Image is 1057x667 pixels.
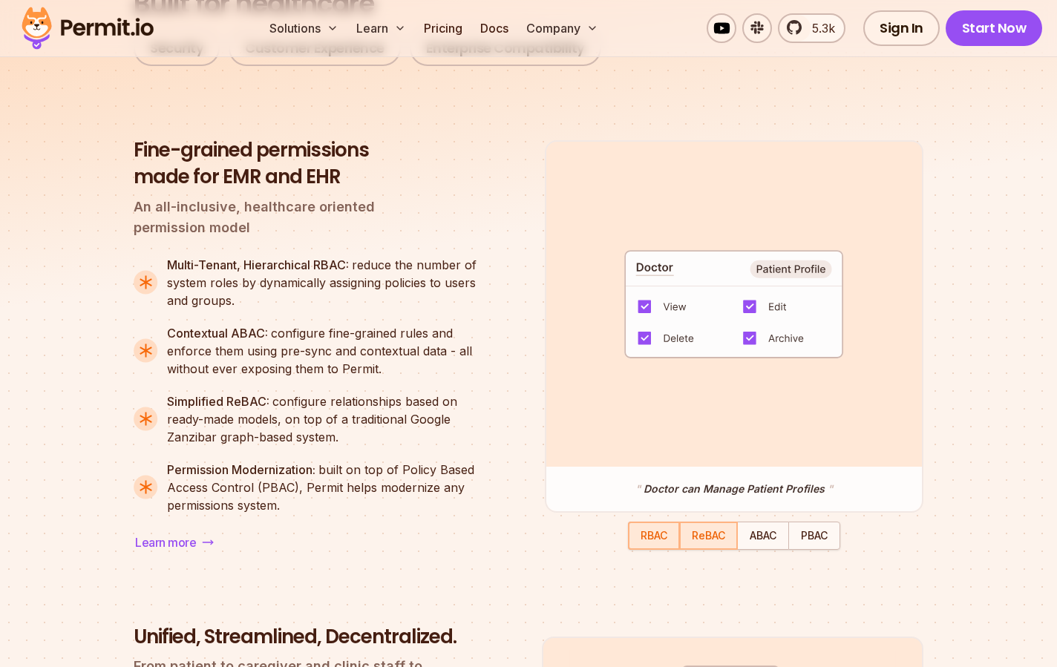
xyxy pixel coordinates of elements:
[803,19,835,37] span: 5.3k
[641,529,667,542] span: RBAC
[167,326,271,341] strong: Contextual ABAC:
[418,13,468,43] a: Pricing
[167,256,490,309] div: reduce the number of system roles by dynamically assigning policies to users and groups.
[692,529,725,542] span: ReBAC
[15,3,160,53] img: Permit logo
[778,13,845,43] a: 5.3k
[134,137,490,191] h3: Fine-grained permissions made for EMR and EHR
[167,394,272,409] strong: Simplified ReBAC:
[167,461,490,514] div: built on top of Policy Based Access Control (PBAC), Permit helps modernize any permissions system.
[167,462,318,477] strong: Permission Modernization:
[863,10,940,46] a: Sign In
[134,197,490,238] p: An all-inclusive, healthcare oriented permission model
[167,324,490,378] div: configure fine-grained rules and enforce them using pre-sync and contextual data - all without ev...
[520,13,604,43] button: Company
[750,529,776,542] span: ABAC
[134,624,490,651] h3: Unified, Streamlined, Decentralized.
[135,533,196,551] span: Learn more
[946,10,1043,46] a: Start Now
[801,529,828,542] span: PBAC
[167,392,490,446] div: configure relationships based on ready-made models, on top of a traditional Google Zanzibar graph...
[635,482,641,495] span: "
[828,482,833,495] span: "
[167,257,352,272] strong: Multi-Tenant, Hierarchical RBAC:
[134,532,215,553] a: Learn more
[561,482,907,496] p: Doctor can Manage Patient Profiles
[624,250,844,358] img: RBAC
[264,13,344,43] button: Solutions
[474,13,514,43] a: Docs
[350,13,412,43] button: Learn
